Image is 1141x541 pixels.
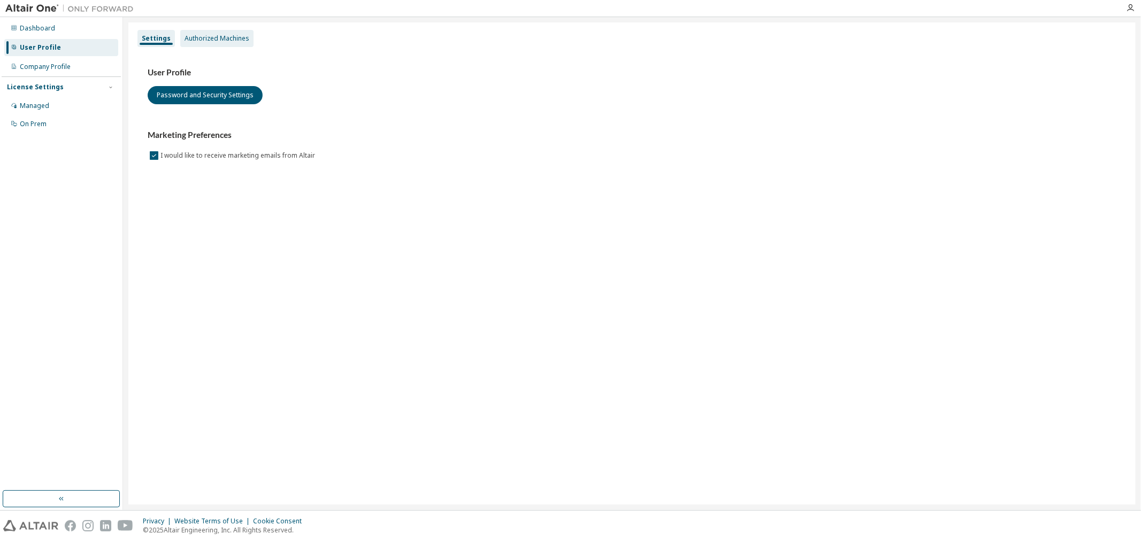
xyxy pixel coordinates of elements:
[5,3,139,14] img: Altair One
[20,63,71,71] div: Company Profile
[65,520,76,531] img: facebook.svg
[143,517,174,525] div: Privacy
[100,520,111,531] img: linkedin.svg
[3,520,58,531] img: altair_logo.svg
[20,102,49,110] div: Managed
[20,43,61,52] div: User Profile
[142,34,171,43] div: Settings
[148,130,1116,141] h3: Marketing Preferences
[20,24,55,33] div: Dashboard
[253,517,308,525] div: Cookie Consent
[7,83,64,91] div: License Settings
[143,525,308,535] p: © 2025 Altair Engineering, Inc. All Rights Reserved.
[148,67,1116,78] h3: User Profile
[148,86,263,104] button: Password and Security Settings
[174,517,253,525] div: Website Terms of Use
[185,34,249,43] div: Authorized Machines
[118,520,133,531] img: youtube.svg
[160,149,317,162] label: I would like to receive marketing emails from Altair
[82,520,94,531] img: instagram.svg
[20,120,47,128] div: On Prem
